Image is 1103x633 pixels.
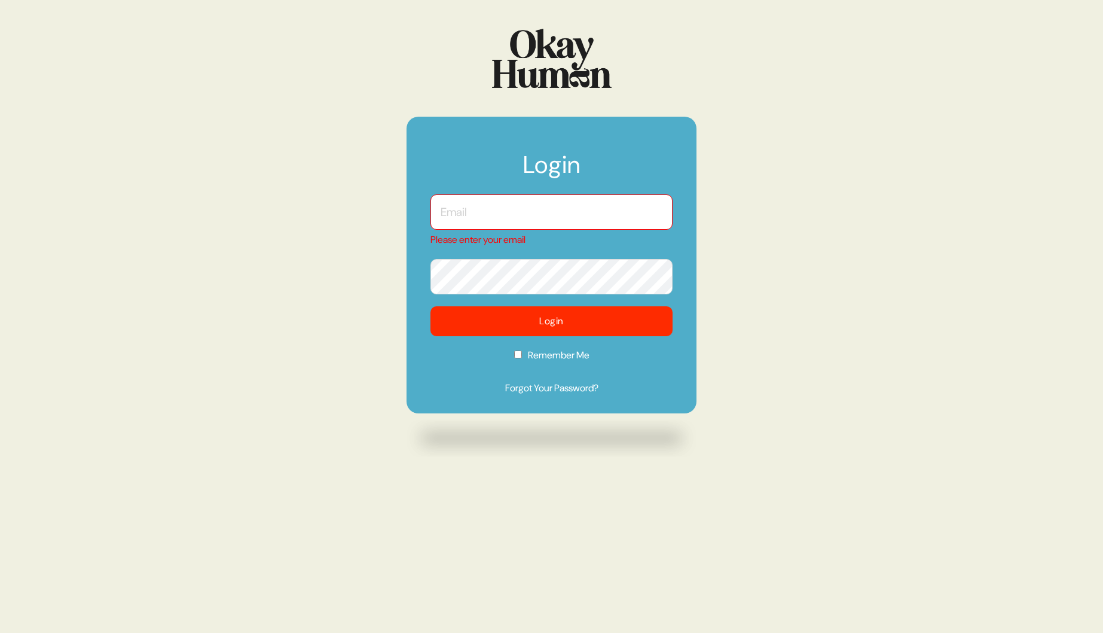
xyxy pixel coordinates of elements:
label: Remember Me [430,348,673,370]
img: Logo [492,29,612,88]
div: Please enter your email [430,233,673,247]
input: Remember Me [514,351,522,358]
a: Forgot Your Password? [430,381,673,395]
button: Login [430,306,673,336]
img: Drop shadow [407,419,696,457]
h1: Login [430,153,673,188]
input: Email [430,194,673,230]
